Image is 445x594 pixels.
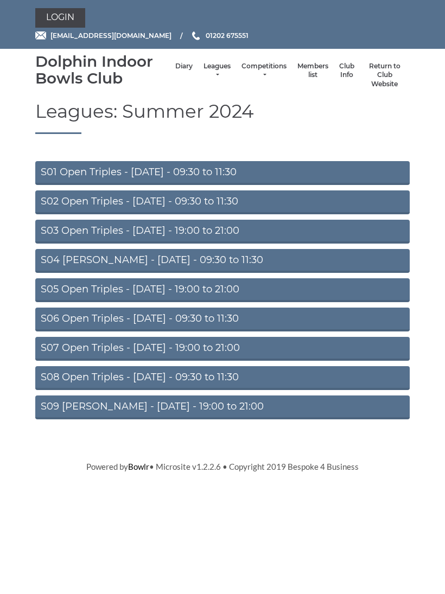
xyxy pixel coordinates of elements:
[35,8,85,28] a: Login
[50,31,171,40] span: [EMAIL_ADDRESS][DOMAIN_NAME]
[35,250,410,273] a: S04 [PERSON_NAME] - [DATE] - 09:30 to 11:30
[35,162,410,186] a: S01 Open Triples - [DATE] - 09:30 to 11:30
[35,396,410,420] a: S09 [PERSON_NAME] - [DATE] - 19:00 to 21:00
[339,62,354,80] a: Club Info
[204,62,231,80] a: Leagues
[297,62,328,80] a: Members list
[35,308,410,332] a: S06 Open Triples - [DATE] - 09:30 to 11:30
[192,31,200,40] img: Phone us
[35,279,410,303] a: S05 Open Triples - [DATE] - 19:00 to 21:00
[35,101,410,134] h1: Leagues: Summer 2024
[35,220,410,244] a: S03 Open Triples - [DATE] - 19:00 to 21:00
[241,62,287,80] a: Competitions
[190,30,249,41] a: Phone us 01202 675551
[365,62,404,89] a: Return to Club Website
[35,30,171,41] a: Email [EMAIL_ADDRESS][DOMAIN_NAME]
[35,367,410,391] a: S08 Open Triples - [DATE] - 09:30 to 11:30
[35,53,170,87] div: Dolphin Indoor Bowls Club
[35,191,410,215] a: S02 Open Triples - [DATE] - 09:30 to 11:30
[206,31,249,40] span: 01202 675551
[175,62,193,71] a: Diary
[128,462,149,471] a: Bowlr
[86,462,359,471] span: Powered by • Microsite v1.2.2.6 • Copyright 2019 Bespoke 4 Business
[35,31,46,40] img: Email
[35,337,410,361] a: S07 Open Triples - [DATE] - 19:00 to 21:00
